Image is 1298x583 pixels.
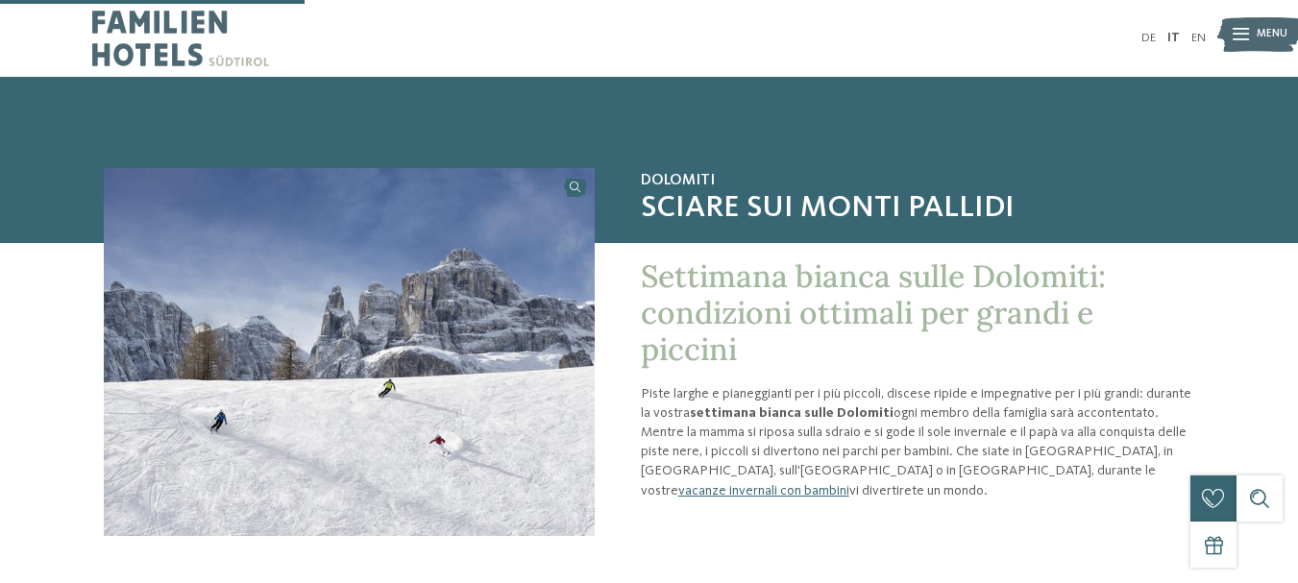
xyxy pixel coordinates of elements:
a: DE [1141,32,1156,44]
span: Sciare sui Monti Pallidi [641,190,1195,227]
a: IT [1167,32,1180,44]
span: Menu [1257,27,1287,42]
a: EN [1191,32,1206,44]
p: Piste larghe e pianeggianti per i più piccoli, discese ripide e impegnative per i più grandi: dur... [641,384,1195,500]
img: Settimana bianca sulle Dolomiti, Patrimonio mondiale UNESCO [104,168,595,536]
a: vacanze invernali con bambini [678,484,849,498]
span: Settimana bianca sulle Dolomiti: condizioni ottimali per grandi e piccini [641,256,1106,370]
strong: settimana bianca sulle Dolomiti [690,406,894,420]
span: Dolomiti [641,172,1195,190]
